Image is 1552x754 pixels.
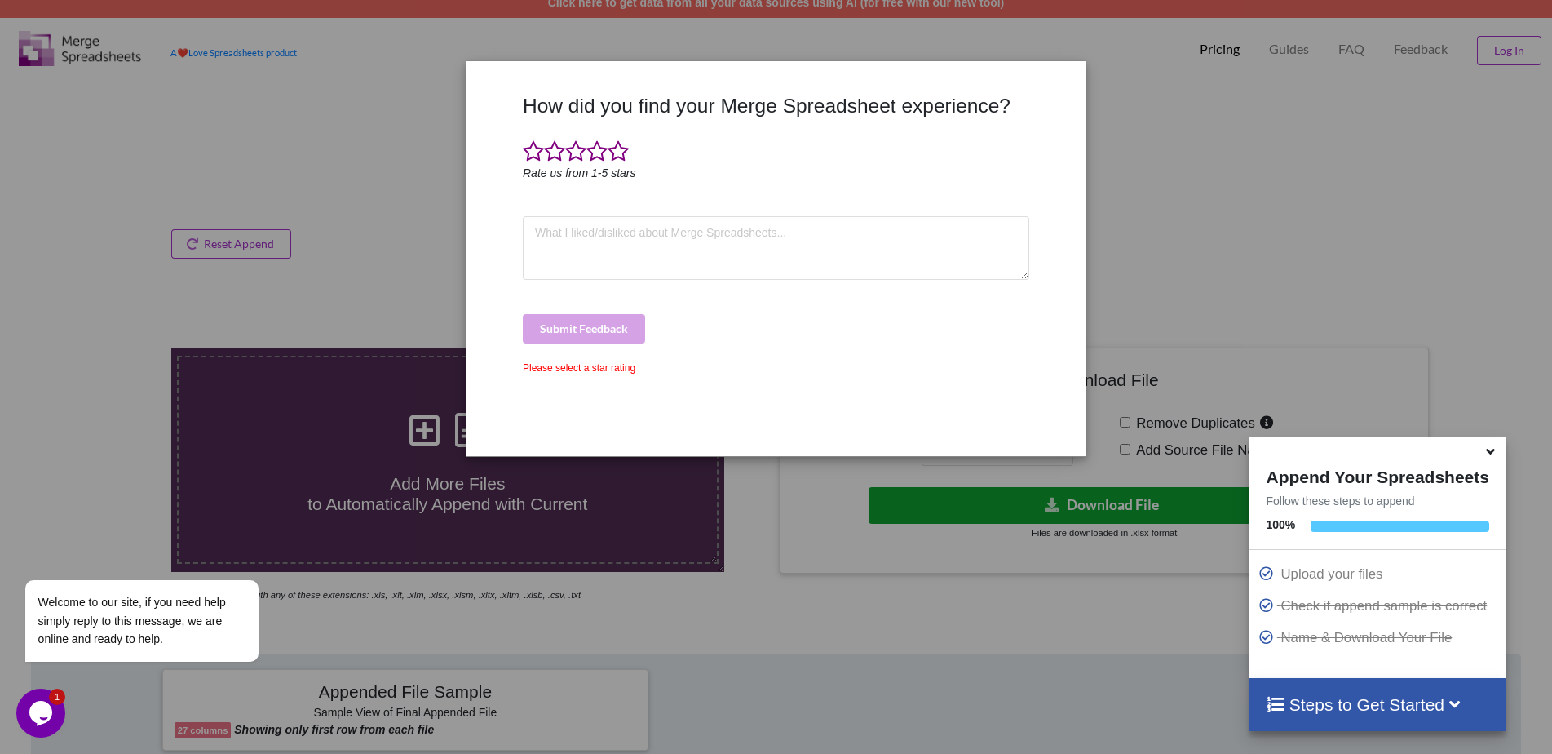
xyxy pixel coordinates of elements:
[523,361,1029,375] div: Please select a star rating
[1249,493,1505,509] p: Follow these steps to append
[16,432,310,681] iframe: chat widget
[1258,596,1501,616] p: Check if append sample is correct
[1249,463,1505,487] h4: Append Your Spreadsheets
[1266,518,1295,531] b: 100 %
[523,166,636,180] i: Rate us from 1-5 stars
[523,94,1029,118] h3: How did you find your Merge Spreadsheet experience?
[16,689,69,738] iframe: chat widget
[1266,694,1488,715] h4: Steps to Get Started
[1258,564,1501,584] p: Upload your files
[1258,628,1501,648] p: Name & Download Your File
